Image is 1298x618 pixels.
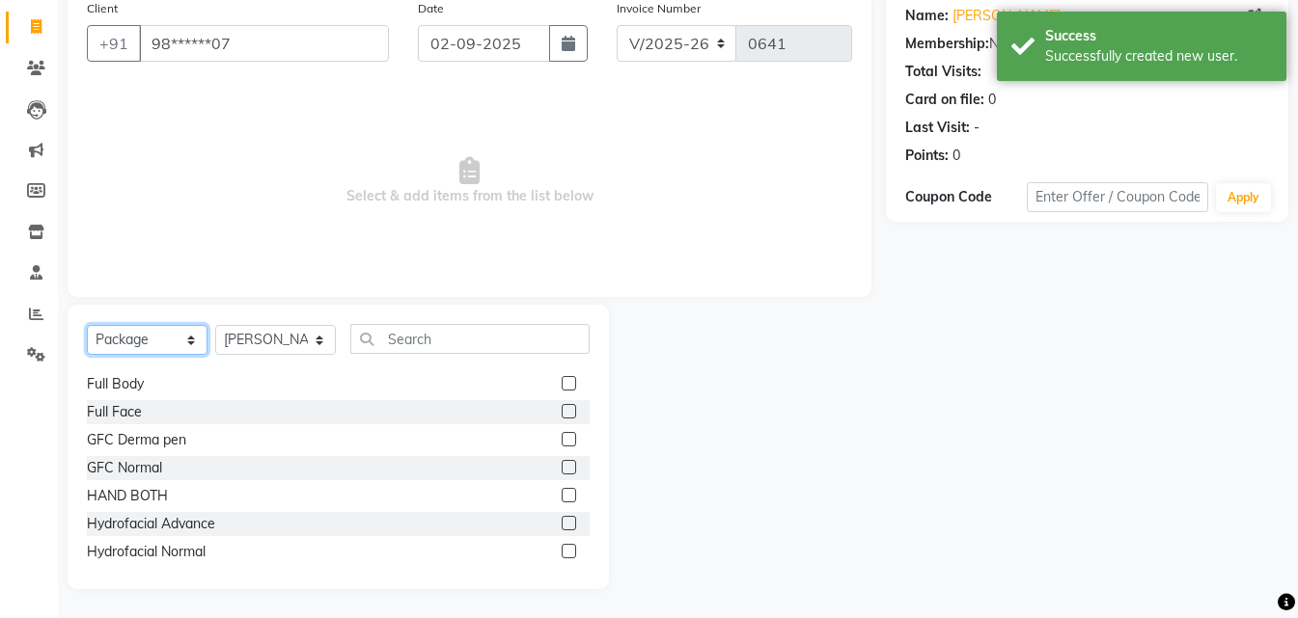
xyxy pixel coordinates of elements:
div: Coupon Code [905,187,1027,207]
div: Card on file: [905,90,984,110]
div: Hydrofacial Advance [87,514,215,534]
div: 0 [988,90,996,110]
div: Membership: [905,34,989,54]
div: No Active Membership [905,34,1269,54]
button: +91 [87,25,141,62]
div: Total Visits: [905,62,981,82]
input: Search by Name/Mobile/Email/Code [139,25,389,62]
div: Success [1045,26,1272,46]
div: Points: [905,146,949,166]
a: [PERSON_NAME] [953,6,1061,26]
div: Last Visit: [905,118,970,138]
div: Name: [905,6,949,26]
div: GFC Derma pen [87,430,186,450]
div: Full Body [87,374,144,394]
div: GFC Normal [87,458,162,478]
input: Search [350,324,590,354]
input: Enter Offer / Coupon Code [1027,182,1208,212]
div: - [974,118,980,138]
span: Select & add items from the list below [87,85,852,278]
button: Apply [1216,183,1271,212]
div: HAND BOTH [87,486,168,506]
div: 0 [953,146,960,166]
div: Successfully created new user. [1045,46,1272,67]
div: Full Face [87,402,142,422]
div: Hydrofacial Normal [87,542,206,562]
